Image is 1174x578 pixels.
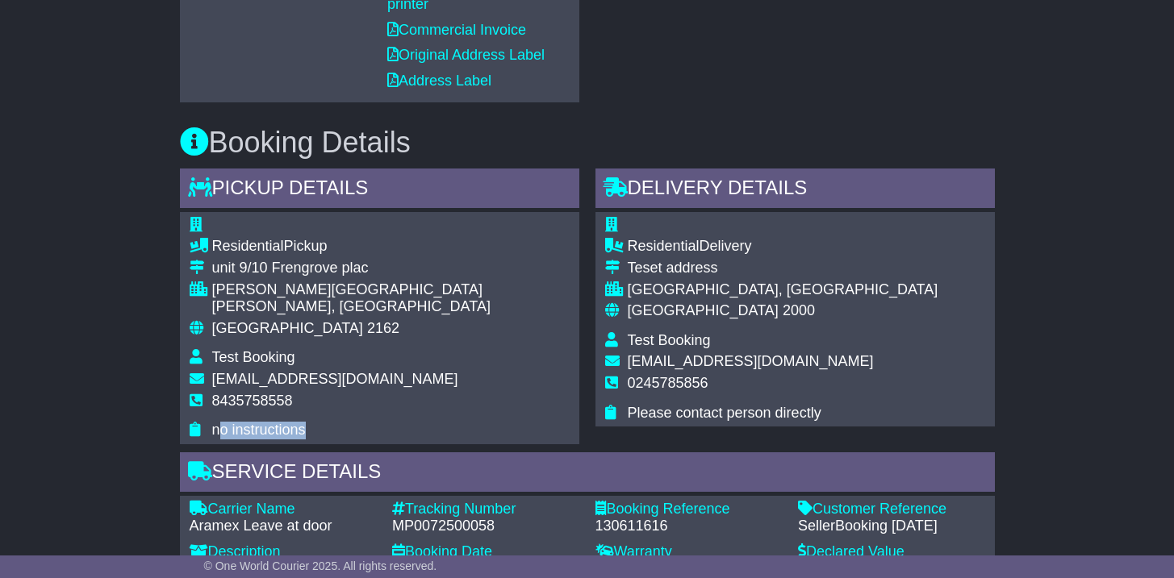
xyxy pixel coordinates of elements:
[628,353,874,369] span: [EMAIL_ADDRESS][DOMAIN_NAME]
[628,375,708,391] span: 0245785856
[212,371,458,387] span: [EMAIL_ADDRESS][DOMAIN_NAME]
[628,260,938,277] div: Teset address
[392,501,579,518] div: Tracking Number
[628,302,779,318] span: [GEOGRAPHIC_DATA]
[392,543,579,561] div: Booking Date
[628,405,821,421] span: Please contact person directly
[367,320,399,336] span: 2162
[628,238,938,256] div: Delivery
[595,168,995,212] div: Delivery Details
[212,238,570,256] div: Pickup
[212,422,306,438] span: no instructions
[204,559,437,572] span: © One World Courier 2025. All rights reserved.
[180,127,995,159] h3: Booking Details
[628,238,700,254] span: Residential
[212,349,295,365] span: Test Booking
[387,22,526,38] a: Commercial Invoice
[783,302,815,318] span: 2000
[595,518,783,535] div: 130611616
[798,518,985,535] div: SellerBooking [DATE]
[180,168,579,212] div: Pickup Details
[387,47,545,63] a: Original Address Label
[212,260,570,277] div: unit 9/10 Frengrove plac
[190,543,377,561] div: Description
[595,501,783,518] div: Booking Reference
[628,281,938,299] div: [GEOGRAPHIC_DATA], [GEOGRAPHIC_DATA]
[212,393,293,409] span: 8435758558
[212,281,570,316] div: [PERSON_NAME][GEOGRAPHIC_DATA][PERSON_NAME], [GEOGRAPHIC_DATA]
[628,332,711,348] span: Test Booking
[212,238,284,254] span: Residential
[190,501,377,518] div: Carrier Name
[798,543,985,561] div: Declared Value
[595,543,783,561] div: Warranty
[212,320,363,336] span: [GEOGRAPHIC_DATA]
[798,501,985,518] div: Customer Reference
[392,518,579,535] div: MP0072500058
[190,518,377,535] div: Aramex Leave at door
[180,452,995,496] div: Service Details
[387,73,491,89] a: Address Label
